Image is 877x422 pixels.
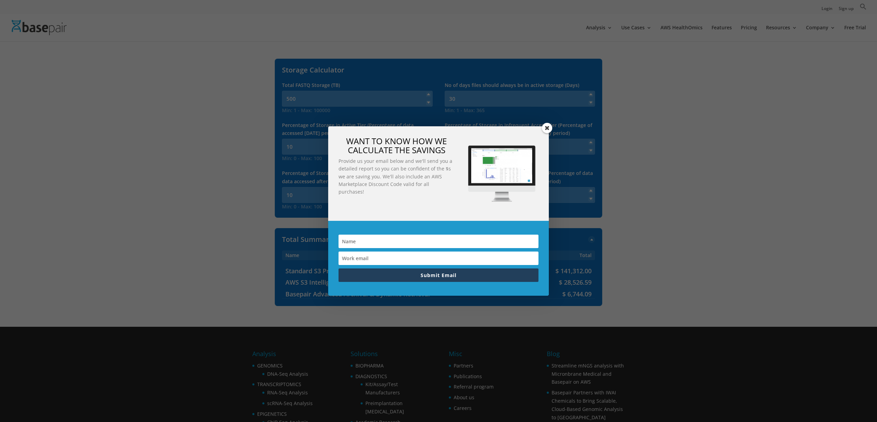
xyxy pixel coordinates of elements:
p: Provide us your email below and we'll send you a detailed report so you can be confident of the $... [339,157,454,196]
input: Work email [339,252,538,265]
button: Submit Email [339,268,538,282]
input: Name [339,235,538,248]
span: Submit Email [421,272,456,278]
span: WANT TO KNOW HOW WE CALCULATE THE SAVINGS [346,135,447,156]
